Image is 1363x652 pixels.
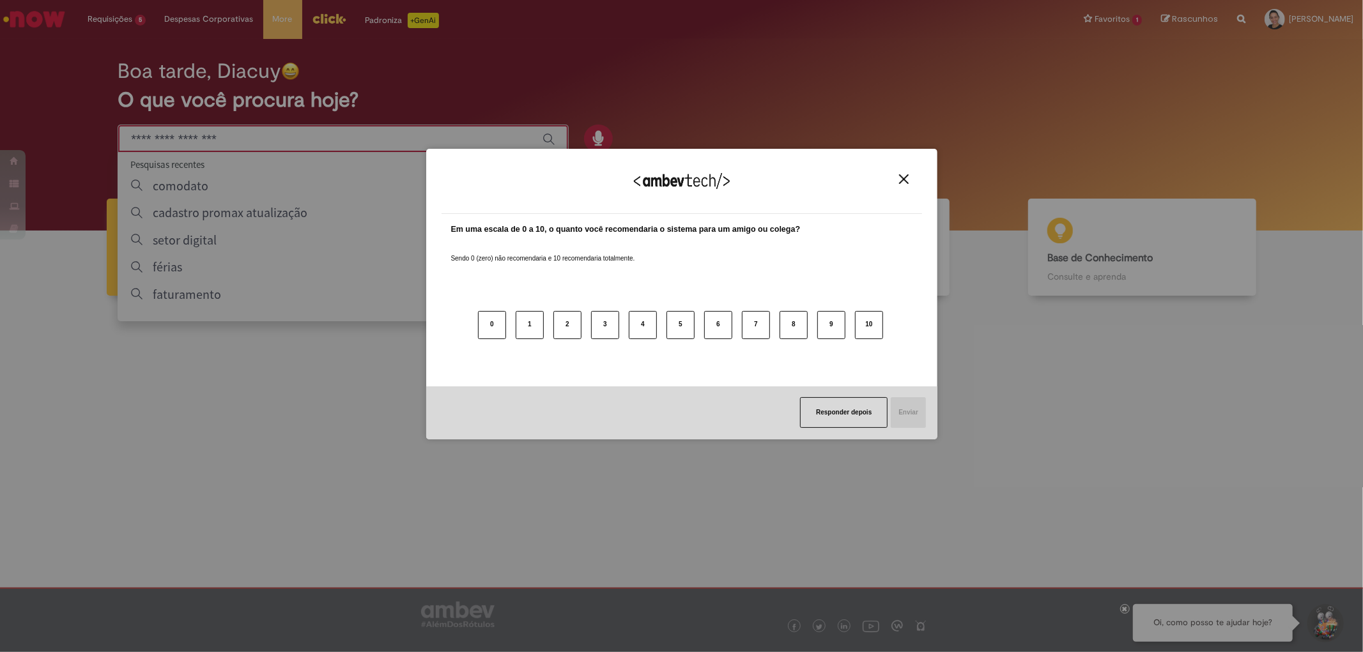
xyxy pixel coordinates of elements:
label: Em uma escala de 0 a 10, o quanto você recomendaria o sistema para um amigo ou colega? [451,224,801,236]
button: Close [895,174,913,185]
button: 4 [629,311,657,339]
button: 1 [516,311,544,339]
button: 2 [553,311,581,339]
button: 5 [666,311,695,339]
img: Close [899,174,909,184]
button: 9 [817,311,845,339]
button: 8 [780,311,808,339]
button: 0 [478,311,506,339]
button: 6 [704,311,732,339]
button: 3 [591,311,619,339]
label: Sendo 0 (zero) não recomendaria e 10 recomendaria totalmente. [451,239,635,263]
button: 10 [855,311,883,339]
img: Logo Ambevtech [634,173,730,189]
button: 7 [742,311,770,339]
button: Responder depois [800,397,888,428]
